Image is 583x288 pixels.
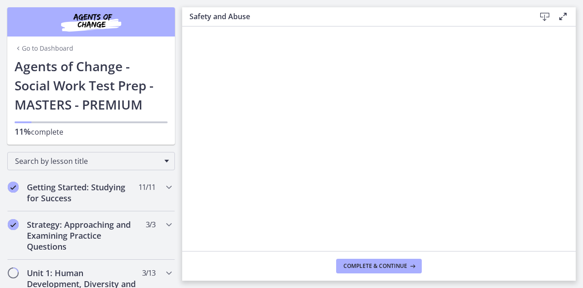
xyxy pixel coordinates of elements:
h2: Strategy: Approaching and Examining Practice Questions [27,219,138,252]
h3: Safety and Abuse [189,11,521,22]
p: complete [15,126,168,137]
i: Completed [8,182,19,193]
span: 3 / 13 [142,267,155,278]
h2: Getting Started: Studying for Success [27,182,138,204]
span: Complete & continue [343,262,407,270]
span: 3 / 3 [146,219,155,230]
img: Agents of Change [36,11,146,33]
button: Complete & continue [336,259,422,273]
span: 11 / 11 [138,182,155,193]
div: Search by lesson title [7,152,175,170]
a: Go to Dashboard [15,44,73,53]
i: Completed [8,219,19,230]
h1: Agents of Change - Social Work Test Prep - MASTERS - PREMIUM [15,57,168,114]
span: Search by lesson title [15,156,160,166]
span: 11% [15,126,31,137]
